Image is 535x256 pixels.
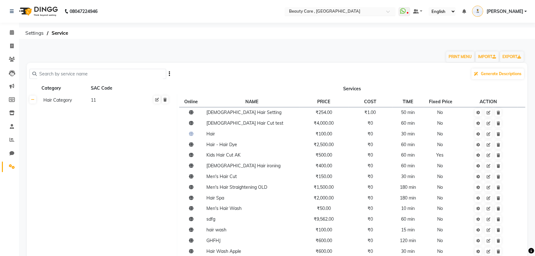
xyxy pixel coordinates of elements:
[437,227,443,233] span: No
[446,51,474,62] button: PRINT MENU
[437,142,443,147] span: No
[436,152,444,158] span: Yes
[437,195,443,201] span: No
[437,120,443,126] span: No
[206,205,242,211] span: Men's Hair Wash
[437,174,443,179] span: No
[368,131,373,137] span: ₹0
[401,120,415,126] span: 60 min
[368,120,373,126] span: ₹0
[400,238,416,243] span: 120 min
[437,163,443,169] span: No
[401,163,415,169] span: 60 min
[368,184,373,190] span: ₹0
[401,142,415,147] span: 60 min
[316,110,332,115] span: ₹254.00
[392,96,424,107] th: TIME
[368,238,373,243] span: ₹0
[316,163,332,169] span: ₹400.00
[90,96,137,104] div: 11
[401,174,415,179] span: 30 min
[90,84,137,92] div: SAC Code
[41,84,88,92] div: Category
[179,96,205,107] th: Online
[400,195,416,201] span: 180 min
[314,184,334,190] span: ₹1,500.00
[206,174,237,179] span: Men's Hair Cut
[314,195,334,201] span: ₹2,000.00
[401,110,415,115] span: 50 min
[486,8,523,15] span: [PERSON_NAME]
[316,131,332,137] span: ₹100.00
[206,163,280,169] span: [DEMOGRAPHIC_DATA] Hair ironing
[317,205,331,211] span: ₹50.00
[437,131,443,137] span: No
[368,227,373,233] span: ₹0
[316,248,332,254] span: ₹600.00
[316,152,332,158] span: ₹500.00
[206,195,224,201] span: Hair Spa
[205,96,299,107] th: NAME
[475,51,499,62] a: IMPORT
[48,27,71,39] span: Service
[368,174,373,179] span: ₹0
[401,216,415,222] span: 60 min
[368,163,373,169] span: ₹0
[16,3,60,20] img: logo
[437,205,443,211] span: No
[316,174,332,179] span: ₹150.00
[314,120,334,126] span: ₹4,000.00
[401,248,415,254] span: 30 min
[206,110,281,115] span: [DEMOGRAPHIC_DATA] Hair Setting
[206,120,283,126] span: [DEMOGRAPHIC_DATA] Hair Cut test
[437,184,443,190] span: No
[472,6,483,17] img: Omkar
[368,152,373,158] span: ₹0
[481,71,521,76] span: Generate Descriptions
[206,227,226,233] span: hair wash
[401,131,415,137] span: 30 min
[368,205,373,211] span: ₹0
[437,110,443,115] span: No
[206,152,241,158] span: Kids Hair Cut AK
[316,238,332,243] span: ₹600.00
[424,96,459,107] th: Fixed Price
[299,96,348,107] th: PRICE
[401,205,415,211] span: 10 min
[206,142,237,147] span: Hair - Hair Dye
[437,248,443,254] span: No
[206,131,215,137] span: Hair
[206,248,241,254] span: Hair Wash Apple
[368,216,373,222] span: ₹0
[316,227,332,233] span: ₹100.00
[471,68,524,79] button: Generate Descriptions
[206,238,221,243] span: GHFHJ
[314,216,334,222] span: ₹9,562.00
[177,82,527,94] th: Services
[401,227,415,233] span: 15 min
[22,27,47,39] span: Settings
[348,96,392,107] th: COST
[364,110,376,115] span: ₹1.00
[437,238,443,243] span: No
[368,195,373,201] span: ₹0
[459,96,518,107] th: ACTION
[70,3,98,20] b: 08047224946
[500,51,524,62] a: EXPORT
[37,69,163,79] input: Search by service name
[368,142,373,147] span: ₹0
[206,184,267,190] span: Men's Hair Straightening OLD
[401,152,415,158] span: 60 min
[206,216,215,222] span: sdfg
[314,142,334,147] span: ₹2,500.00
[41,96,88,104] div: Hair Category
[400,184,416,190] span: 180 min
[437,216,443,222] span: No
[368,248,373,254] span: ₹0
